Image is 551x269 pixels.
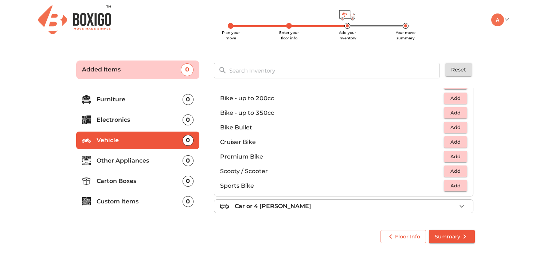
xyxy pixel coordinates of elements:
[220,167,444,176] p: Scooty / Scooter
[429,230,475,243] button: Summary
[181,63,194,76] div: 0
[448,152,464,161] span: Add
[448,109,464,117] span: Add
[220,123,444,132] p: Bike Bullet
[183,176,194,187] div: 0
[448,123,464,132] span: Add
[183,196,194,207] div: 0
[97,156,183,165] p: Other Appliances
[435,232,469,241] span: Summary
[451,65,466,74] span: Reset
[444,122,467,133] button: Add
[183,155,194,166] div: 0
[444,151,467,162] button: Add
[448,182,464,190] span: Add
[396,30,415,40] span: Your move summary
[448,167,464,175] span: Add
[444,93,467,104] button: Add
[97,197,183,206] p: Custom Items
[444,165,467,177] button: Add
[220,202,229,211] img: car
[445,63,472,77] button: Reset
[222,30,240,40] span: Plan your move
[220,182,444,190] p: Sports Bike
[235,202,311,211] p: Car or 4 [PERSON_NAME]
[444,180,467,191] button: Add
[220,138,444,147] p: Cruiser Bike
[183,94,194,105] div: 0
[225,63,445,78] input: Search Inventory
[220,152,444,161] p: Premium Bike
[380,230,426,243] button: Floor Info
[183,135,194,146] div: 0
[183,114,194,125] div: 0
[339,30,356,40] span: Add your inventory
[386,232,420,241] span: Floor Info
[448,138,464,146] span: Add
[444,107,467,118] button: Add
[220,109,444,117] p: Bike - up to 350cc
[444,136,467,148] button: Add
[97,95,183,104] p: Furniture
[38,5,111,34] img: Boxigo
[97,136,183,145] p: Vehicle
[448,94,464,102] span: Add
[82,65,181,74] p: Added Items
[220,94,444,103] p: Bike - up to 200cc
[97,116,183,124] p: Electronics
[97,177,183,186] p: Carton Boxes
[279,30,299,40] span: Enter your floor info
